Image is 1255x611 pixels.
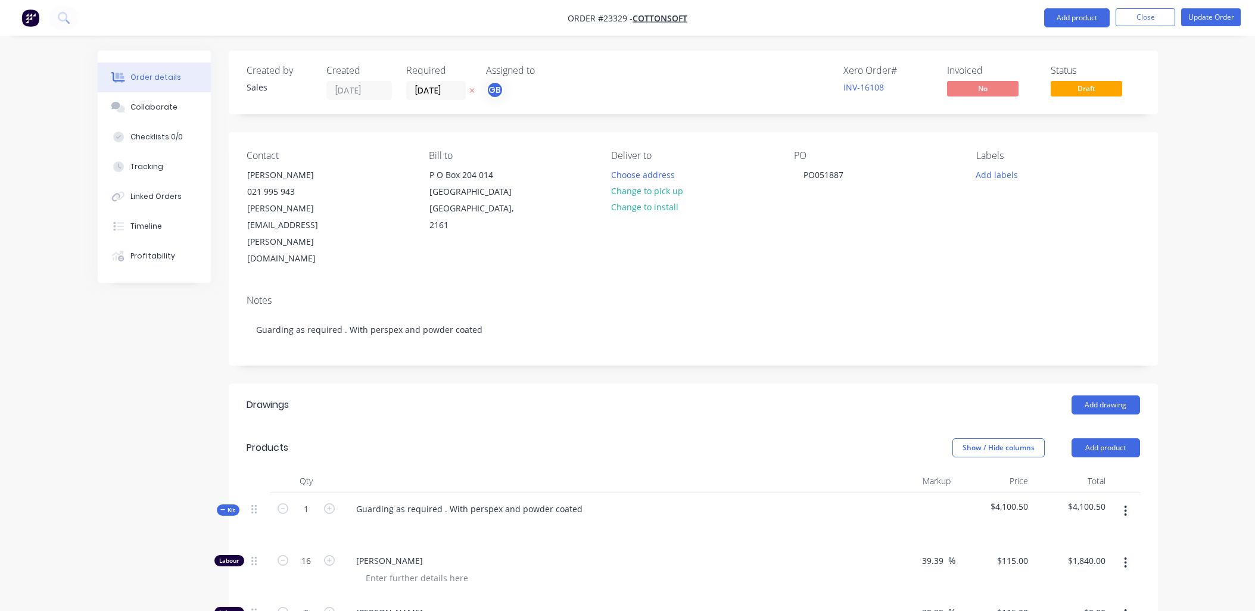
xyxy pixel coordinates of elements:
[948,554,955,568] span: %
[486,81,504,99] button: GB
[347,500,592,518] div: Guarding as required . With perspex and powder coated
[247,295,1140,306] div: Notes
[429,200,528,233] div: [GEOGRAPHIC_DATA], 2161
[952,438,1045,457] button: Show / Hide columns
[970,166,1024,182] button: Add labels
[605,199,684,215] button: Change to install
[130,132,183,142] div: Checklists 0/0
[976,150,1139,161] div: Labels
[130,191,182,202] div: Linked Orders
[130,72,181,83] div: Order details
[247,65,312,76] div: Created by
[98,92,211,122] button: Collaborate
[605,166,681,182] button: Choose address
[1072,438,1140,457] button: Add product
[98,122,211,152] button: Checklists 0/0
[247,167,346,183] div: [PERSON_NAME]
[794,150,957,161] div: PO
[843,82,884,93] a: INV-16108
[406,65,472,76] div: Required
[1051,81,1122,96] span: Draft
[130,161,163,172] div: Tracking
[247,183,346,200] div: 021 995 943
[419,166,538,234] div: P O Box 204 014 [GEOGRAPHIC_DATA][GEOGRAPHIC_DATA], 2161
[214,555,244,566] div: Labour
[1181,8,1241,26] button: Update Order
[843,65,933,76] div: Xero Order #
[794,166,853,183] div: PO051887
[270,469,342,493] div: Qty
[1051,65,1140,76] div: Status
[237,166,356,267] div: [PERSON_NAME]021 995 943[PERSON_NAME][EMAIL_ADDRESS][PERSON_NAME][DOMAIN_NAME]
[247,81,312,93] div: Sales
[247,200,346,267] div: [PERSON_NAME][EMAIL_ADDRESS][PERSON_NAME][DOMAIN_NAME]
[247,398,289,412] div: Drawings
[1033,469,1110,493] div: Total
[878,469,955,493] div: Markup
[568,13,633,24] span: Order #23329 -
[429,167,528,200] div: P O Box 204 014 [GEOGRAPHIC_DATA]
[1072,395,1140,414] button: Add drawing
[1038,500,1105,513] span: $4,100.50
[220,506,236,515] span: Kit
[605,183,689,199] button: Change to pick up
[356,554,873,567] span: [PERSON_NAME]
[130,251,175,261] div: Profitability
[611,150,774,161] div: Deliver to
[98,182,211,211] button: Linked Orders
[98,63,211,92] button: Order details
[247,311,1140,348] div: Guarding as required . With perspex and powder coated
[98,241,211,271] button: Profitability
[947,81,1019,96] span: No
[1116,8,1175,26] button: Close
[486,65,605,76] div: Assigned to
[98,211,211,241] button: Timeline
[955,469,1033,493] div: Price
[1044,8,1110,27] button: Add product
[21,9,39,27] img: Factory
[217,504,239,516] button: Kit
[429,150,592,161] div: Bill to
[247,150,410,161] div: Contact
[98,152,211,182] button: Tracking
[247,441,288,455] div: Products
[947,65,1036,76] div: Invoiced
[130,102,177,113] div: Collaborate
[130,221,162,232] div: Timeline
[960,500,1028,513] span: $4,100.50
[326,65,392,76] div: Created
[633,13,687,24] a: Cottonsoft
